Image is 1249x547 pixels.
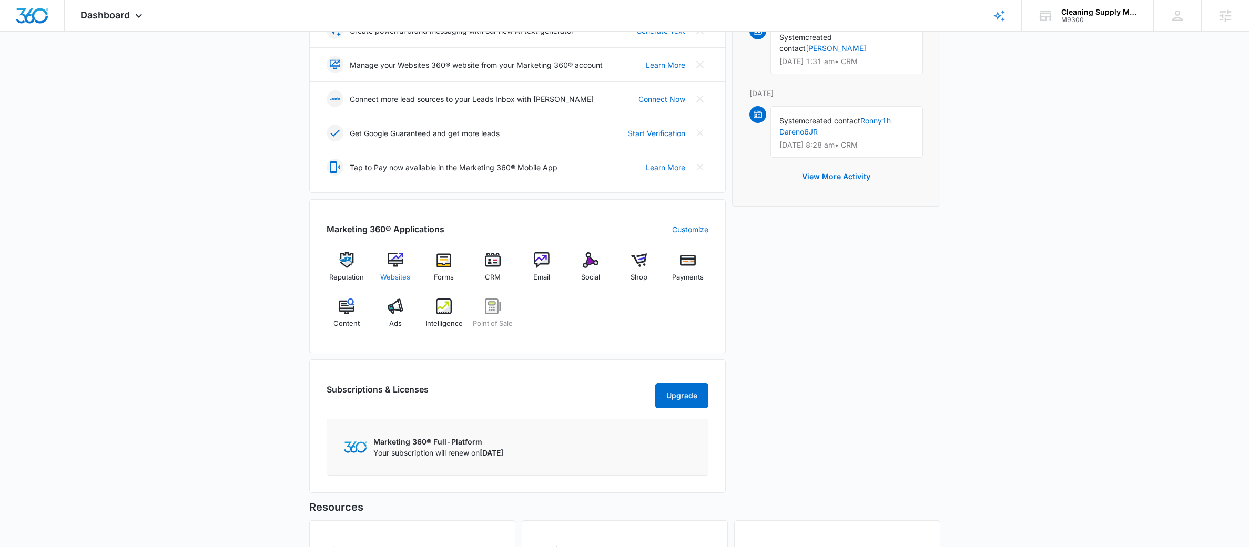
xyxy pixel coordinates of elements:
span: Email [533,272,550,283]
h2: Subscriptions & Licenses [327,383,429,404]
span: Reputation [329,272,364,283]
p: Marketing 360® Full-Platform [373,436,503,447]
a: [PERSON_NAME] [806,44,866,53]
p: Get Google Guaranteed and get more leads [350,128,500,139]
span: created contact [805,116,860,125]
p: [DATE] 1:31 am • CRM [779,58,914,65]
a: Learn More [646,59,685,70]
a: Intelligence [424,298,464,336]
span: Intelligence [425,318,463,329]
button: Upgrade [655,383,708,408]
a: Email [522,252,562,290]
span: Content [333,318,360,329]
div: account id [1061,16,1138,24]
p: Tap to Pay now available in the Marketing 360® Mobile App [350,162,557,173]
a: Ads [375,298,415,336]
img: Marketing 360 Logo [344,441,367,452]
p: Manage your Websites 360® website from your Marketing 360® account [350,59,603,70]
button: Close [692,125,708,141]
span: Social [581,272,600,283]
span: Shop [631,272,647,283]
div: account name [1061,8,1138,16]
span: [DATE] [480,448,503,457]
span: Point of Sale [473,318,513,329]
a: Content [327,298,367,336]
button: Close [692,159,708,176]
a: Payments [668,252,708,290]
a: Forms [424,252,464,290]
span: System [779,116,805,125]
button: Close [692,90,708,107]
span: Websites [380,272,410,283]
h5: Resources [309,499,940,515]
span: Ads [389,318,402,329]
a: Connect Now [638,94,685,105]
span: CRM [485,272,501,283]
span: System [779,33,805,42]
a: CRM [473,252,513,290]
span: created contact [779,33,832,53]
p: Your subscription will renew on [373,447,503,458]
a: Start Verification [628,128,685,139]
span: Payments [672,272,704,283]
a: Shop [619,252,659,290]
span: Forms [434,272,454,283]
h2: Marketing 360® Applications [327,223,444,235]
button: View More Activity [791,164,881,189]
button: Close [692,56,708,73]
a: Learn More [646,162,685,173]
a: Point of Sale [473,298,513,336]
a: Reputation [327,252,367,290]
span: Dashboard [80,9,130,20]
a: Websites [375,252,415,290]
p: [DATE] 8:28 am • CRM [779,141,914,149]
p: Connect more lead sources to your Leads Inbox with [PERSON_NAME] [350,94,594,105]
a: Customize [672,224,708,235]
p: [DATE] [749,88,923,99]
a: Social [570,252,611,290]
